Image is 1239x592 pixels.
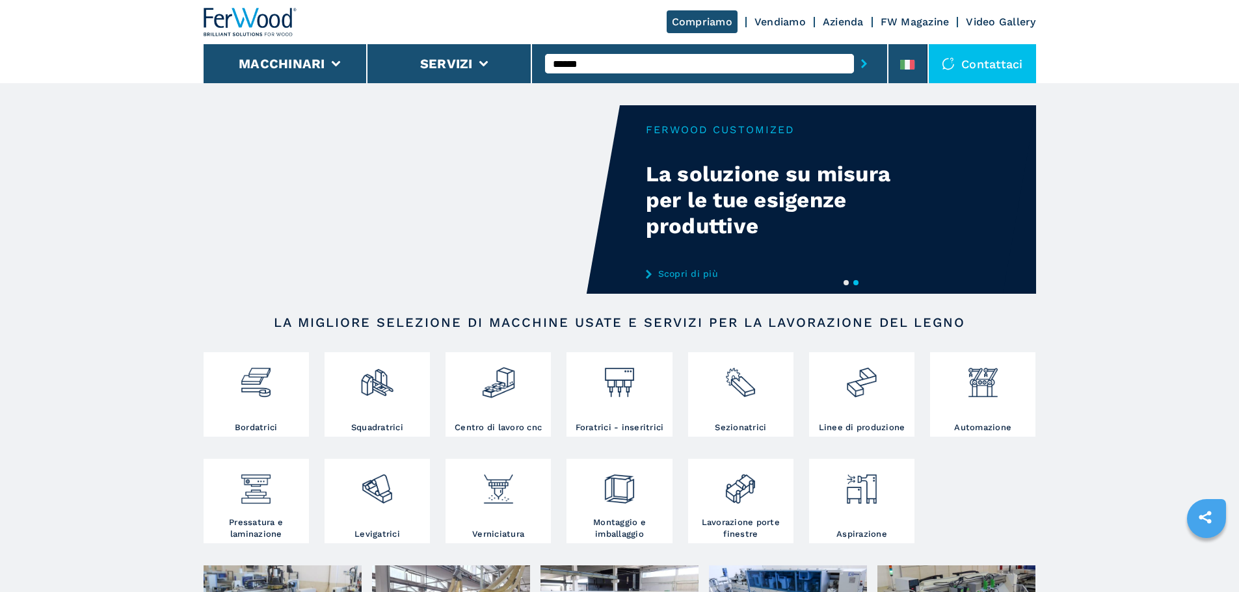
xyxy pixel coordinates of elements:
[688,352,793,437] a: Sezionatrici
[446,352,551,437] a: Centro di lavoro cnc
[966,16,1035,28] a: Video Gallery
[1184,534,1229,582] iframe: Chat
[646,268,901,279] a: Scopri di più
[420,56,473,71] button: Servizi
[854,49,874,79] button: submit-button
[844,280,849,285] button: 1
[723,462,758,506] img: lavorazione_porte_finestre_2.png
[472,528,524,540] h3: Verniciatura
[325,459,430,543] a: Levigatrici
[691,517,790,540] h3: Lavorazione porte finestre
[942,57,955,70] img: Contattaci
[754,16,806,28] a: Vendiamo
[954,422,1011,433] h3: Automazione
[823,16,864,28] a: Azienda
[570,517,669,540] h3: Montaggio e imballaggio
[844,462,879,506] img: aspirazione_1.png
[239,56,325,71] button: Macchinari
[325,352,430,437] a: Squadratrici
[354,528,400,540] h3: Levigatrici
[723,355,758,400] img: sezionatrici_2.png
[667,10,738,33] a: Compriamo
[207,517,306,540] h3: Pressatura e laminazione
[239,462,273,506] img: pressa-strettoia.png
[245,315,994,330] h2: LA MIGLIORE SELEZIONE DI MACCHINE USATE E SERVIZI PER LA LAVORAZIONE DEL LEGNO
[881,16,950,28] a: FW Magazine
[239,355,273,400] img: bordatrici_1.png
[360,462,394,506] img: levigatrici_2.png
[204,352,309,437] a: Bordatrici
[836,528,887,540] h3: Aspirazione
[360,355,394,400] img: squadratrici_2.png
[576,422,664,433] h3: Foratrici - inseritrici
[819,422,905,433] h3: Linee di produzione
[929,44,1036,83] div: Contattaci
[809,459,914,543] a: Aspirazione
[844,355,879,400] img: linee_di_produzione_2.png
[566,459,672,543] a: Montaggio e imballaggio
[853,280,859,285] button: 2
[204,8,297,36] img: Ferwood
[566,352,672,437] a: Foratrici - inseritrici
[602,462,637,506] img: montaggio_imballaggio_2.png
[930,352,1035,437] a: Automazione
[204,459,309,543] a: Pressatura e laminazione
[235,422,278,433] h3: Bordatrici
[446,459,551,543] a: Verniciatura
[204,105,620,294] video: Your browser does not support the video tag.
[688,459,793,543] a: Lavorazione porte finestre
[1189,501,1221,534] a: sharethis
[351,422,403,433] h3: Squadratrici
[966,355,1000,400] img: automazione.png
[602,355,637,400] img: foratrici_inseritrici_2.png
[481,462,516,506] img: verniciatura_1.png
[715,422,766,433] h3: Sezionatrici
[481,355,516,400] img: centro_di_lavoro_cnc_2.png
[809,352,914,437] a: Linee di produzione
[455,422,542,433] h3: Centro di lavoro cnc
